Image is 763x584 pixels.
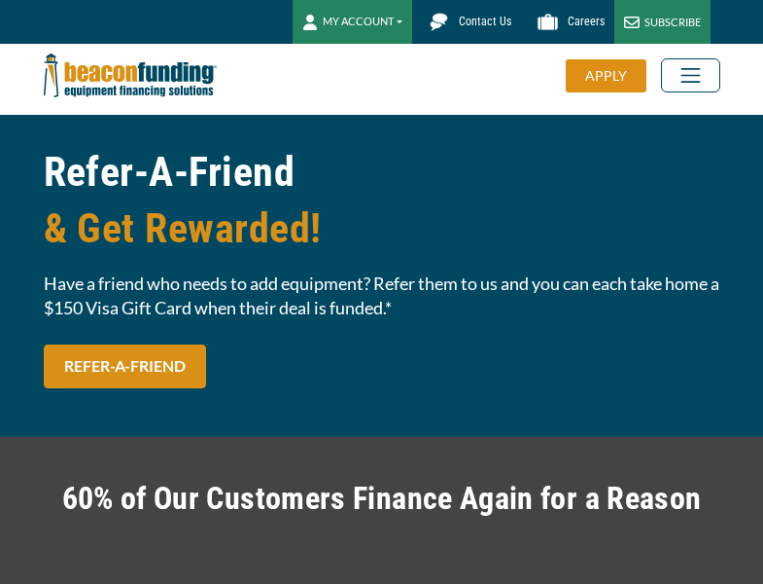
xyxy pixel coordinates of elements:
button: Toggle navigation [661,58,720,92]
a: Contact Us [412,5,521,39]
a: REFER-A-FRIEND [44,345,206,388]
h2: 60% of Our Customers Finance Again for a Reason [44,476,720,521]
span: Have a friend who needs to add equipment? Refer them to us and you can each take home a $150 Visa... [44,272,720,320]
a: Careers [521,5,614,39]
span: & Get Rewarded! [44,201,720,257]
h1: Refer-A-Friend [44,144,720,257]
img: Beacon Funding Corporation logo [44,44,217,107]
span: Contact Us [459,15,511,28]
div: APPLY [566,59,646,92]
a: APPLY [566,59,661,92]
span: Careers [568,15,605,28]
img: Beacon Funding chat [422,5,456,39]
img: Beacon Funding Careers [531,5,565,39]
